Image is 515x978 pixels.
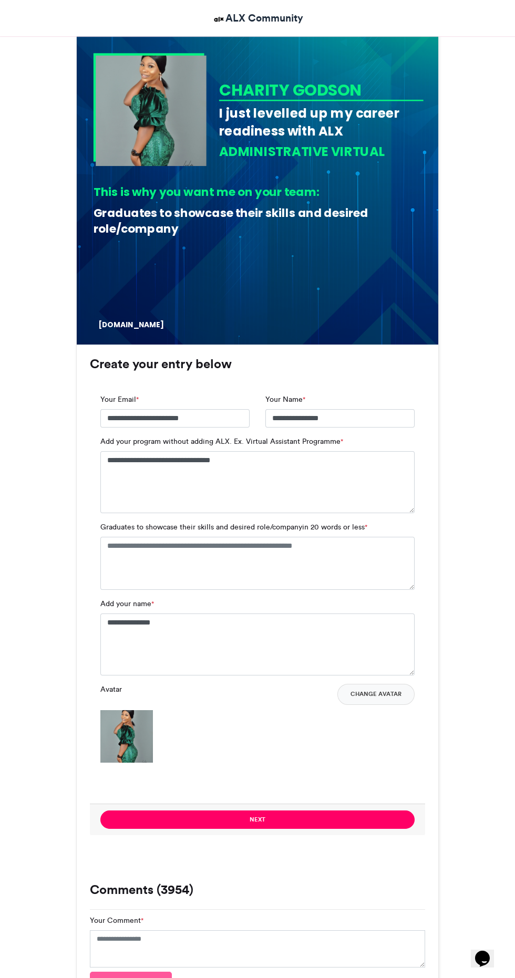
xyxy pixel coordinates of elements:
[265,394,305,405] label: Your Name
[219,105,424,140] div: I just levelled up my career readiness with ALX
[96,55,207,166] img: 1756908409.192-b2dcae4267c1926e4edbba7f5065fdc4d8f11412.png
[219,79,420,101] div: Charity Godson
[212,13,225,26] img: ALX Community
[90,883,425,896] h3: Comments (3954)
[337,684,415,705] button: Change Avatar
[94,205,416,236] div: Graduates to showcase their skills and desired role/company
[94,184,416,200] div: This is why you want me on your team:
[90,915,143,926] label: Your Comment
[100,684,122,695] label: Avatar
[100,810,415,829] button: Next
[100,394,139,405] label: Your Email
[212,11,303,26] a: ALX Community
[90,358,425,370] h3: Create your entry below
[100,522,367,533] label: Graduates to showcase their skills and desired role/companyin 20 words or less
[100,598,154,609] label: Add your name
[219,143,424,178] div: Administrative virtual assistant
[100,710,153,763] img: 1756908409.192-b2dcae4267c1926e4edbba7f5065fdc4d8f11412.png
[471,936,504,967] iframe: chat widget
[100,436,343,447] label: Add your program without adding ALX. Ex. Virtual Assistant Programme
[98,320,173,330] div: [DOMAIN_NAME]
